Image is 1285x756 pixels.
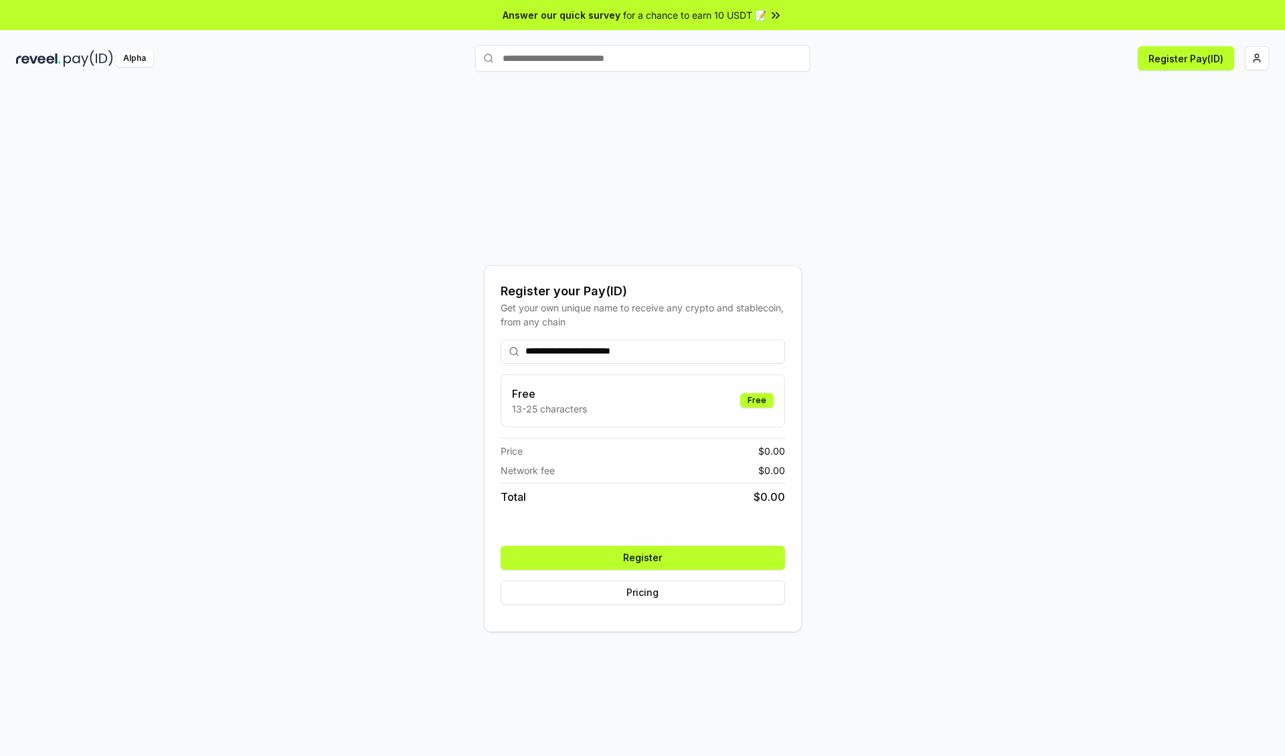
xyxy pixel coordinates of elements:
[501,546,785,570] button: Register
[512,386,587,402] h3: Free
[503,8,620,22] span: Answer our quick survey
[64,50,113,67] img: pay_id
[758,444,785,458] span: $ 0.00
[754,489,785,505] span: $ 0.00
[740,393,774,408] div: Free
[1138,46,1234,70] button: Register Pay(ID)
[501,581,785,605] button: Pricing
[623,8,766,22] span: for a chance to earn 10 USDT 📝
[501,489,526,505] span: Total
[512,402,587,416] p: 13-25 characters
[501,444,523,458] span: Price
[16,50,61,67] img: reveel_dark
[501,282,785,301] div: Register your Pay(ID)
[116,50,153,67] div: Alpha
[758,463,785,477] span: $ 0.00
[501,463,555,477] span: Network fee
[501,301,785,329] div: Get your own unique name to receive any crypto and stablecoin, from any chain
